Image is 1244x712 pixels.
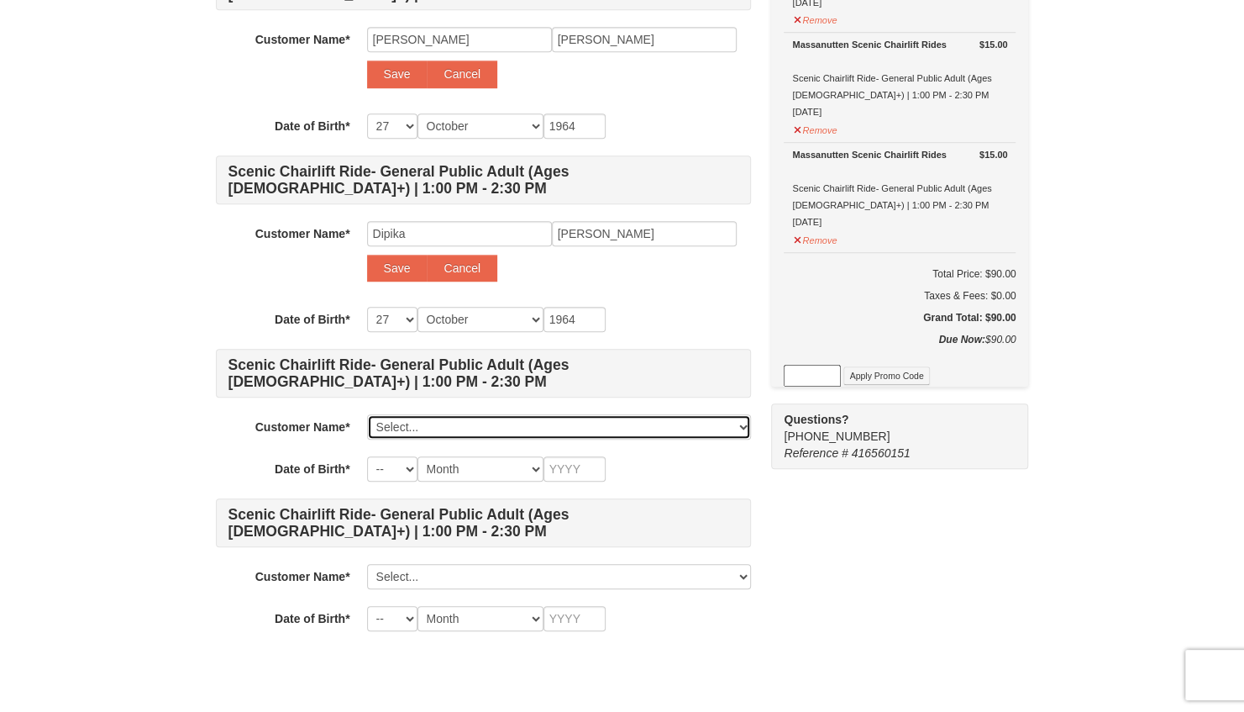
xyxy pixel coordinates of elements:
div: Scenic Chairlift Ride- General Public Adult (Ages [DEMOGRAPHIC_DATA]+) | 1:00 PM - 2:30 PM [DATE] [792,36,1007,120]
input: Last Name [552,27,737,52]
input: First Name [367,27,552,52]
button: Remove [792,118,837,139]
div: Massanutten Scenic Chairlift Rides [792,36,1007,53]
button: Cancel [427,255,497,282]
strong: Questions? [784,413,848,426]
strong: Date of Birth* [275,119,349,133]
h6: Total Price: $90.00 [784,266,1016,282]
button: Apply Promo Code [843,367,929,385]
button: Save [367,61,428,87]
strong: Customer Name* [255,33,350,46]
span: 416560151 [852,446,911,460]
h5: Grand Total: $90.00 [784,309,1016,326]
input: Last Name [552,221,737,246]
strong: Customer Name* [255,227,350,240]
span: [PHONE_NUMBER] [784,411,998,443]
strong: Customer Name* [255,420,350,434]
h4: Scenic Chairlift Ride- General Public Adult (Ages [DEMOGRAPHIC_DATA]+) | 1:00 PM - 2:30 PM [216,349,751,398]
strong: Date of Birth* [275,612,349,625]
input: YYYY [543,307,606,332]
strong: Date of Birth* [275,462,349,476]
input: YYYY [543,606,606,631]
div: $90.00 [784,331,1016,365]
h4: Scenic Chairlift Ride- General Public Adult (Ages [DEMOGRAPHIC_DATA]+) | 1:00 PM - 2:30 PM [216,156,751,204]
span: Reference # [784,446,848,460]
strong: Due Now: [938,334,984,345]
strong: $15.00 [979,146,1008,163]
button: Remove [792,228,837,249]
input: First Name [367,221,552,246]
button: Save [367,255,428,282]
strong: Customer Name* [255,570,350,583]
div: Scenic Chairlift Ride- General Public Adult (Ages [DEMOGRAPHIC_DATA]+) | 1:00 PM - 2:30 PM [DATE] [792,146,1007,230]
button: Cancel [427,61,497,87]
div: Massanutten Scenic Chairlift Rides [792,146,1007,163]
h4: Scenic Chairlift Ride- General Public Adult (Ages [DEMOGRAPHIC_DATA]+) | 1:00 PM - 2:30 PM [216,498,751,547]
strong: Date of Birth* [275,313,349,326]
input: YYYY [543,456,606,482]
input: YYYY [543,113,606,139]
div: Taxes & Fees: $0.00 [784,287,1016,304]
button: Remove [792,8,837,29]
strong: $15.00 [979,36,1008,53]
